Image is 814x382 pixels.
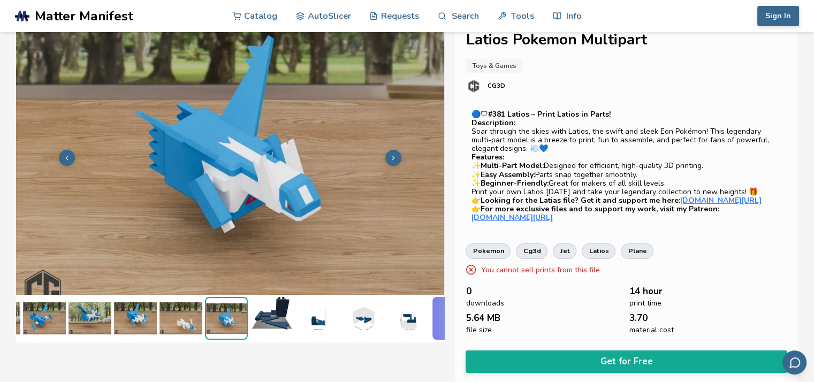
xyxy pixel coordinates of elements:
a: plane [621,243,653,258]
img: 3_3D_Dimensions [341,297,384,340]
p: You cannot sell prints from this file [481,264,599,276]
span: 3.70 [629,313,648,323]
span: downloads [466,299,504,308]
a: jet [553,243,576,258]
strong: Easy Assembly: [480,170,535,180]
p: 👉 👉 [471,196,781,222]
p: 🔵🛡 [471,110,781,119]
p: Soar through the skies with Latios, the swift and sleek Eon Pokémon! This legendary multi-part mo... [471,119,781,153]
strong: For more exclusive files and to support my work, visit my Patreon: [480,204,719,214]
a: [DOMAIN_NAME][URL] [471,212,552,223]
p: ✨ Designed for efficient, high-quality 3D printing. ✨ Parts snap together smoothly. ✨ Great for m... [471,153,781,187]
a: cg3d [516,243,547,258]
a: pokemon [466,243,511,258]
img: 1_3D_Dimensions [296,297,339,340]
span: material cost [629,326,674,334]
span: print time [629,299,661,308]
span: Matter Manifest [35,9,133,24]
a: Toys & Games [466,59,522,73]
span: 5.64 MB [466,313,500,323]
p: Print your own Latios [DATE] and take your legendary collection to new heights! 🎁 [471,188,781,196]
strong: #381 Latios – Print Latios in Parts! [488,109,610,119]
strong: Multi-Part Model: [480,161,543,171]
span: file size [466,326,491,334]
h1: Latios Pokemon Multipart [466,32,787,48]
button: Sign In [757,6,799,26]
img: 1_Print_Preview [250,297,293,340]
span: 0 [466,286,471,296]
button: Send feedback via email [782,350,807,375]
button: Get for Free [466,350,787,372]
strong: Description: [471,118,515,128]
strong: Beginner-Friendly: [480,178,548,188]
strong: Looking for the Latias file? Get it and support me here: [480,195,680,205]
img: CG3D's profile [466,78,482,94]
a: [DOMAIN_NAME][URL] [680,195,761,205]
span: 14 hour [629,286,663,296]
img: 2_3D_Dimensions [387,297,430,340]
strong: Features: [471,152,504,162]
a: latios [582,243,615,258]
p: CG3D [487,80,505,91]
a: CG3D's profileCG3D [466,78,787,105]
